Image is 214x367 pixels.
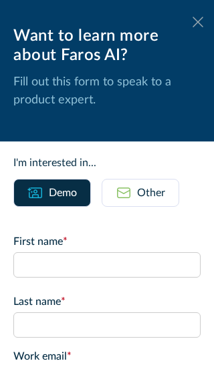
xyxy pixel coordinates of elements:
label: Last name [13,294,201,310]
div: I'm interested in... [13,155,201,171]
label: First name [13,234,201,250]
label: Work email [13,348,201,364]
div: Demo [49,185,77,201]
p: Fill out this form to speak to a product expert. [13,73,201,109]
div: Want to learn more about Faros AI? [13,27,201,65]
div: Other [137,185,165,201]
